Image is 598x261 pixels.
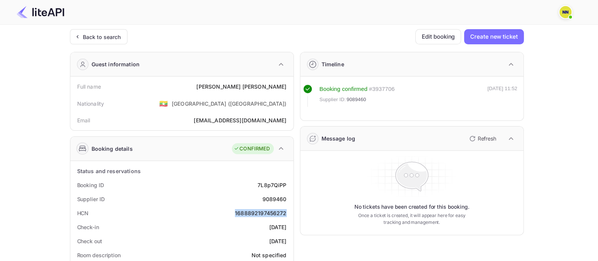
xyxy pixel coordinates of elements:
[269,223,287,231] div: [DATE]
[322,134,356,142] div: Message log
[269,237,287,245] div: [DATE]
[77,100,104,108] div: Nationality
[77,116,90,124] div: Email
[172,100,287,108] div: [GEOGRAPHIC_DATA] ([GEOGRAPHIC_DATA])
[77,167,141,175] div: Status and reservations
[159,97,168,110] span: United States
[559,6,572,18] img: N/A N/A
[77,195,105,203] div: Supplier ID
[77,209,89,217] div: HCN
[415,29,461,44] button: Edit booking
[92,145,133,153] div: Booking details
[77,83,101,91] div: Full name
[322,60,344,68] div: Timeline
[488,85,517,107] div: [DATE] 11:52
[83,33,121,41] div: Back to search
[194,116,286,124] div: [EMAIL_ADDRESS][DOMAIN_NAME]
[320,96,346,103] span: Supplier ID:
[17,6,64,18] img: LiteAPI Logo
[77,181,104,189] div: Booking ID
[235,209,286,217] div: 1688892197456272
[258,181,286,189] div: 7L8p7QiPP
[352,212,472,226] p: Once a ticket is created, it will appear here for easy tracking and management.
[252,251,287,259] div: Not specified
[77,223,99,231] div: Check-in
[478,134,496,142] p: Refresh
[369,85,395,94] div: # 3937706
[465,133,499,145] button: Refresh
[346,96,366,103] span: 9089460
[196,83,286,91] div: [PERSON_NAME] [PERSON_NAME]
[354,203,469,211] p: No tickets have been created for this booking.
[320,85,368,94] div: Booking confirmed
[92,60,140,68] div: Guest information
[77,251,121,259] div: Room description
[464,29,523,44] button: Create new ticket
[262,195,286,203] div: 9089460
[234,145,270,153] div: CONFIRMED
[77,237,102,245] div: Check out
